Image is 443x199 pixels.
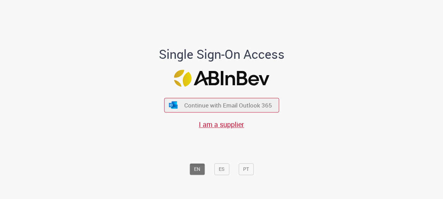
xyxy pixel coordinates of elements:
[199,120,244,129] a: I am a supplier
[164,98,279,112] button: ícone Azure/Microsoft 360 Continue with Email Outlook 365
[169,101,178,109] img: ícone Azure/Microsoft 360
[239,163,254,175] button: PT
[214,163,229,175] button: ES
[125,48,318,62] h1: Single Sign-On Access
[184,101,272,109] span: Continue with Email Outlook 365
[189,163,205,175] button: EN
[174,70,269,87] img: Logo ABInBev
